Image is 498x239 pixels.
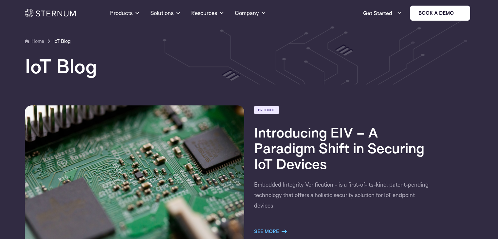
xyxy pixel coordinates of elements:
[410,5,470,21] a: Book a demo
[191,1,224,25] a: Resources
[25,37,44,45] a: Home
[456,10,462,16] img: sternum iot
[254,228,287,235] a: See more
[25,56,473,77] h1: IoT Blog
[110,1,140,25] a: Products
[254,123,424,172] a: Introducing EIV – A Paradigm Shift in Securing IoT Devices
[363,7,402,20] a: Get Started
[235,1,266,25] a: Company
[254,179,435,211] p: Embedded Integrity Verification - is a first-of-its-kind, patent-pending technology that offers a...
[150,1,181,25] a: Solutions
[254,106,279,114] a: Product
[53,37,71,45] a: IoT Blog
